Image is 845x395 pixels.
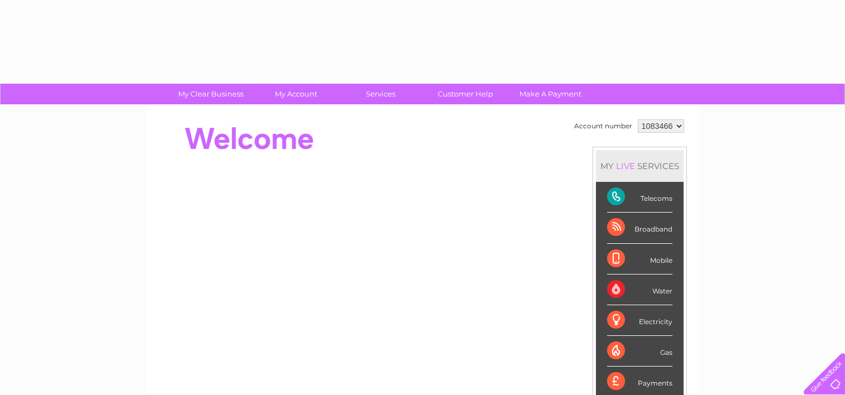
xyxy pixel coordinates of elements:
div: LIVE [614,161,637,171]
a: My Clear Business [165,84,257,104]
a: Services [335,84,427,104]
td: Account number [571,117,635,136]
a: My Account [250,84,342,104]
div: Mobile [607,244,672,274]
a: Make A Payment [504,84,596,104]
div: MY SERVICES [596,150,684,182]
div: Water [607,274,672,305]
div: Gas [607,336,672,367]
div: Telecoms [607,182,672,213]
div: Broadband [607,213,672,243]
div: Electricity [607,305,672,336]
a: Customer Help [419,84,512,104]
